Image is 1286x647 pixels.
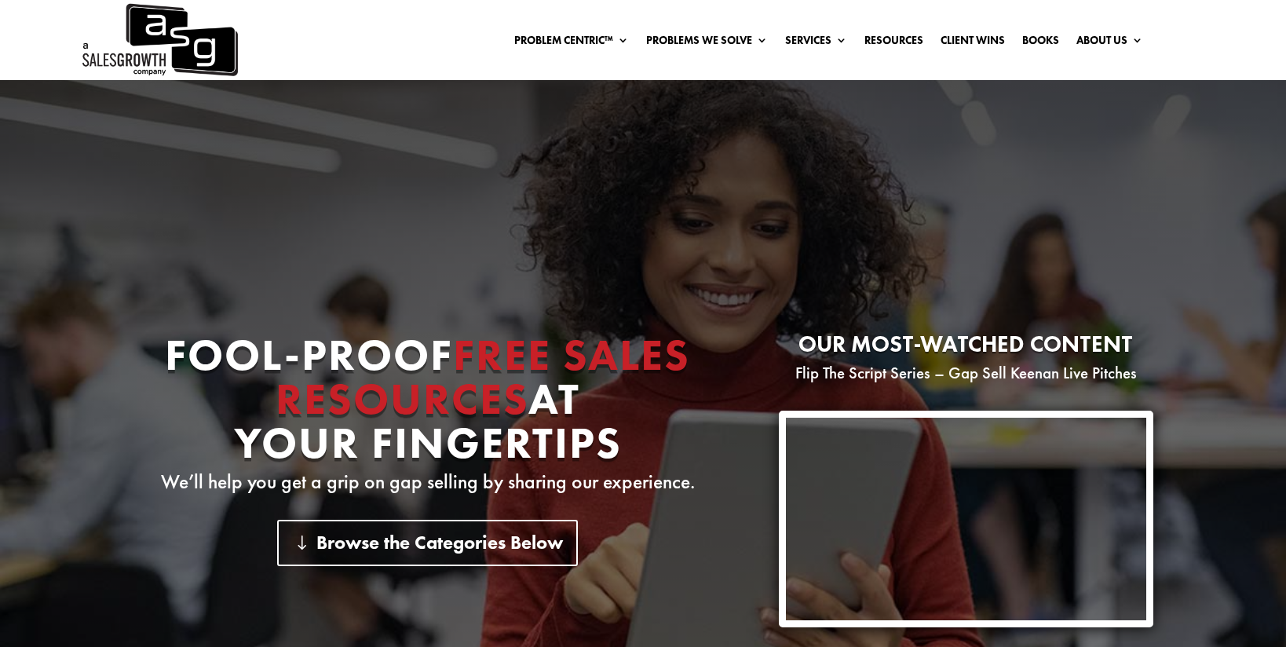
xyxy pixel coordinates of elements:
a: Resources [864,35,923,52]
a: About Us [1076,35,1143,52]
h1: Fool-proof At Your Fingertips [133,333,722,473]
a: Problem Centric™ [514,35,629,52]
p: We’ll help you get a grip on gap selling by sharing our experience. [133,473,722,492]
span: Free Sales Resources [276,327,691,427]
a: Services [785,35,847,52]
p: Flip The Script Series – Gap Sell Keenan Live Pitches [779,364,1153,382]
a: Books [1022,35,1059,52]
a: Problems We Solve [646,35,768,52]
a: Browse the Categories Below [277,520,578,566]
a: Client Wins [941,35,1005,52]
h2: Our most-watched content [779,333,1153,364]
